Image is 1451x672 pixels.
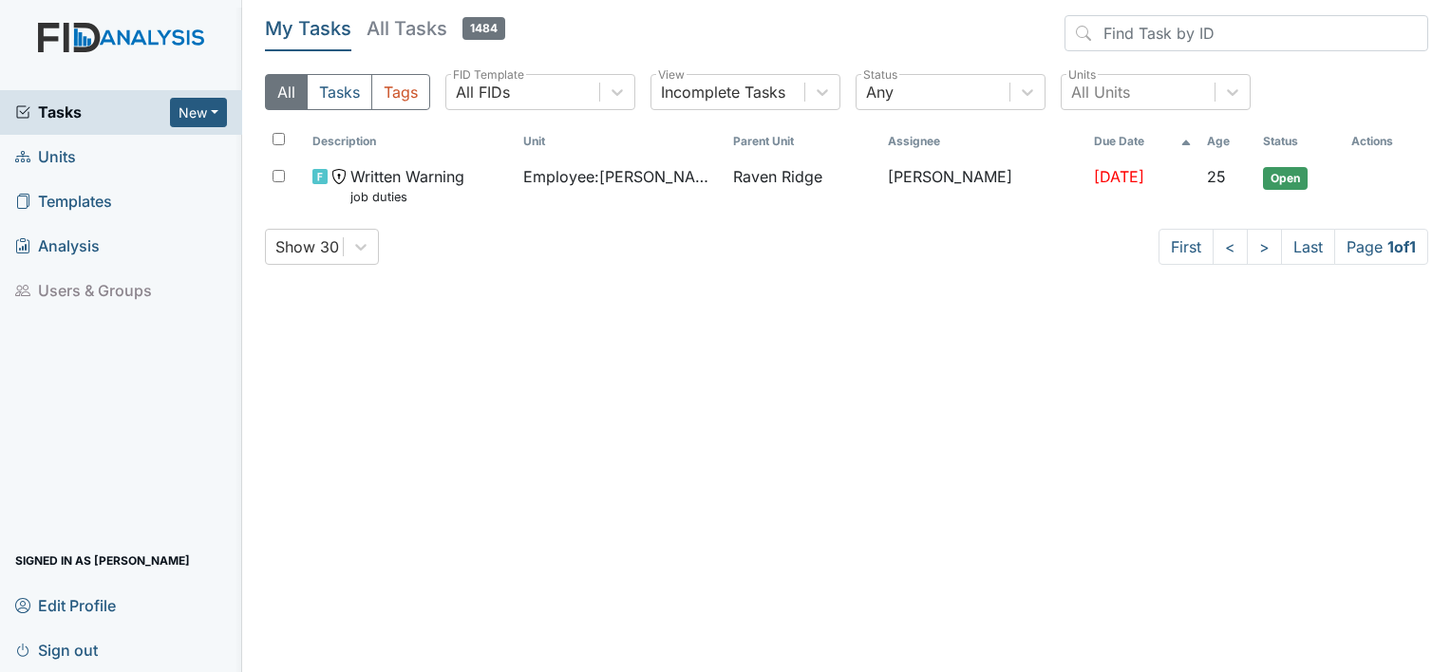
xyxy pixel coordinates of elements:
[1086,125,1200,158] th: Toggle SortBy
[15,101,170,123] a: Tasks
[1065,15,1428,51] input: Find Task by ID
[456,81,510,103] div: All FIDs
[1344,125,1428,158] th: Actions
[265,74,430,110] div: Type filter
[1247,229,1282,265] a: >
[1159,229,1214,265] a: First
[516,125,725,158] th: Toggle SortBy
[1255,125,1344,158] th: Toggle SortBy
[265,74,308,110] button: All
[1071,81,1130,103] div: All Units
[1263,167,1308,190] span: Open
[265,15,351,42] h5: My Tasks
[725,125,879,158] th: Toggle SortBy
[1094,167,1144,186] span: [DATE]
[462,17,505,40] span: 1484
[1199,125,1255,158] th: Toggle SortBy
[350,188,464,206] small: job duties
[367,15,505,42] h5: All Tasks
[1334,229,1428,265] span: Page
[15,590,116,620] span: Edit Profile
[15,232,100,261] span: Analysis
[350,165,464,206] span: Written Warning job duties
[1281,229,1335,265] a: Last
[307,74,372,110] button: Tasks
[1207,167,1226,186] span: 25
[1159,229,1428,265] nav: task-pagination
[170,98,227,127] button: New
[371,74,430,110] button: Tags
[305,125,515,158] th: Toggle SortBy
[866,81,894,103] div: Any
[15,546,190,575] span: Signed in as [PERSON_NAME]
[15,142,76,172] span: Units
[523,165,718,188] span: Employee : [PERSON_NAME]
[273,133,285,145] input: Toggle All Rows Selected
[1387,237,1416,256] strong: 1 of 1
[1213,229,1248,265] a: <
[661,81,785,103] div: Incomplete Tasks
[880,125,1086,158] th: Assignee
[880,158,1086,214] td: [PERSON_NAME]
[733,165,822,188] span: Raven Ridge
[15,187,112,216] span: Templates
[15,635,98,664] span: Sign out
[275,235,339,258] div: Show 30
